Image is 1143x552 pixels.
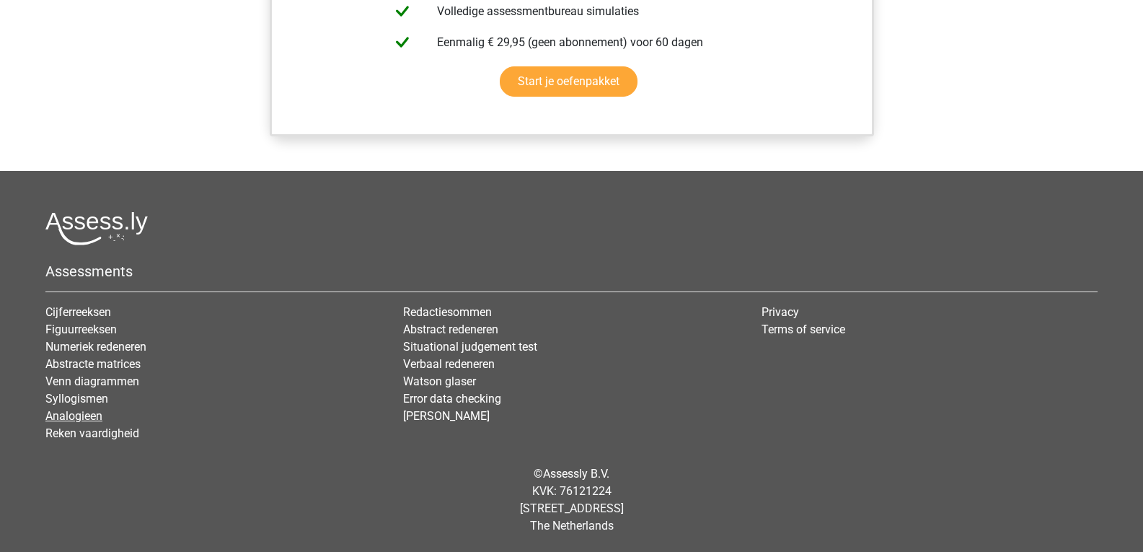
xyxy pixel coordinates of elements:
a: Reken vaardigheid [45,426,139,440]
div: © KVK: 76121224 [STREET_ADDRESS] The Netherlands [35,454,1108,546]
a: Situational judgement test [403,340,537,354]
a: Cijferreeksen [45,305,111,319]
a: Terms of service [762,323,845,336]
a: Redactiesommen [403,305,492,319]
a: [PERSON_NAME] [403,409,490,423]
a: Verbaal redeneren [403,357,495,371]
img: Assessly logo [45,211,148,245]
a: Error data checking [403,392,501,406]
a: Abstracte matrices [45,357,141,371]
a: Privacy [762,305,799,319]
a: Figuurreeksen [45,323,117,336]
h5: Assessments [45,263,1098,280]
a: Watson glaser [403,374,476,388]
a: Abstract redeneren [403,323,498,336]
a: Assessly B.V. [543,467,609,481]
a: Syllogismen [45,392,108,406]
a: Start je oefenpakket [500,66,637,97]
a: Analogieen [45,409,102,423]
a: Numeriek redeneren [45,340,146,354]
a: Venn diagrammen [45,374,139,388]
